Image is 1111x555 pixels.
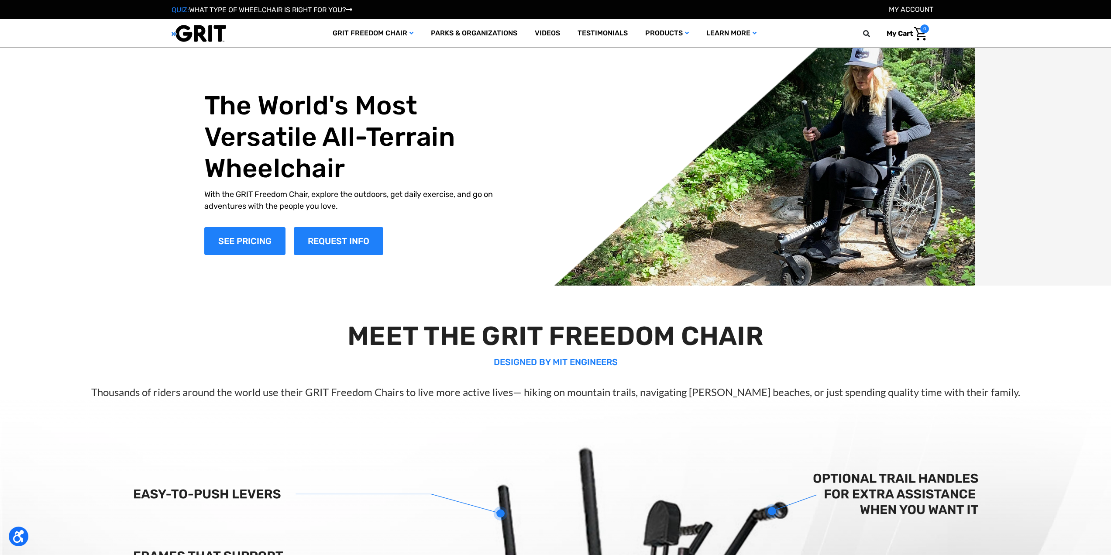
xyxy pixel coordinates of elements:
[636,19,698,48] a: Products
[569,19,636,48] a: Testimonials
[204,227,285,255] a: Shop Now
[889,5,933,14] a: Account
[172,6,352,14] a: QUIZ:WHAT TYPE OF WHEELCHAIR IS RIGHT FOR YOU?
[880,24,929,43] a: Cart with 0 items
[914,27,927,41] img: Cart
[422,19,526,48] a: Parks & Organizations
[172,24,226,42] img: GRIT All-Terrain Wheelchair and Mobility Equipment
[28,384,1083,400] p: Thousands of riders around the world use their GRIT Freedom Chairs to live more active lives— hik...
[526,19,569,48] a: Videos
[172,6,189,14] span: QUIZ:
[1066,499,1107,540] iframe: Tidio Chat
[698,19,765,48] a: Learn More
[324,19,422,48] a: GRIT Freedom Chair
[920,24,929,33] span: 0
[294,227,383,255] a: Slide number 1, Request Information
[204,189,513,212] p: With the GRIT Freedom Chair, explore the outdoors, get daily exercise, and go on adventures with ...
[867,24,880,43] input: Search
[887,29,913,38] span: My Cart
[28,321,1083,352] h2: MEET THE GRIT FREEDOM CHAIR
[204,90,513,184] h1: The World's Most Versatile All-Terrain Wheelchair
[28,355,1083,369] p: DESIGNED BY MIT ENGINEERS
